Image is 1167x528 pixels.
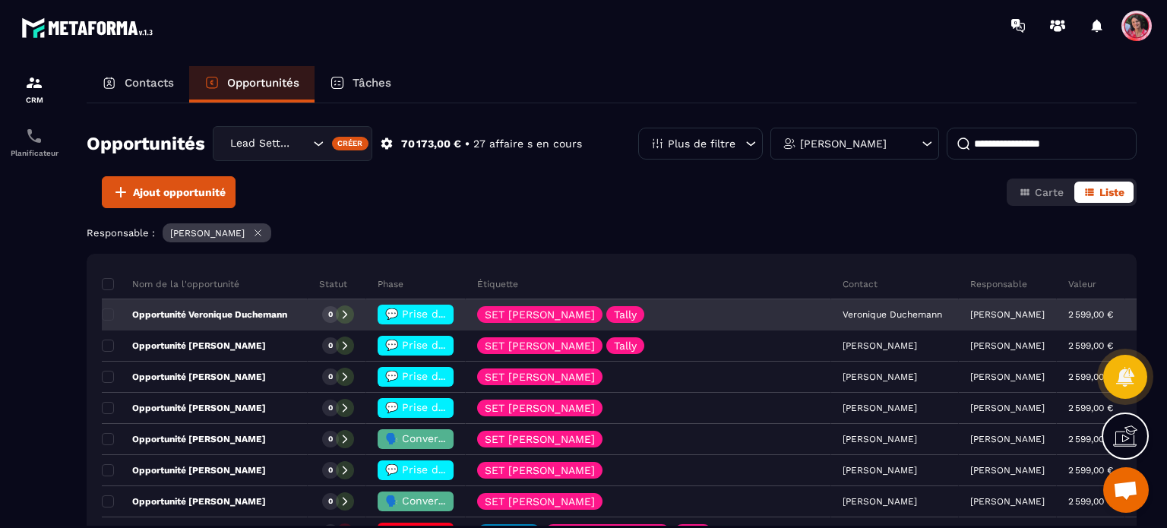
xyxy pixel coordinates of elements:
[1068,465,1113,476] p: 2 599,00 €
[477,278,518,290] p: Étiquette
[970,278,1027,290] p: Responsable
[970,465,1045,476] p: [PERSON_NAME]
[1068,278,1096,290] p: Valeur
[485,496,595,507] p: SET [PERSON_NAME]
[843,278,878,290] p: Contact
[294,135,309,152] input: Search for option
[465,137,470,151] p: •
[170,228,245,239] p: [PERSON_NAME]
[401,137,461,151] p: 70 173,00 €
[87,66,189,103] a: Contacts
[125,76,174,90] p: Contacts
[328,309,333,320] p: 0
[385,370,536,382] span: 💬 Prise de contact effectué
[1010,182,1073,203] button: Carte
[970,434,1045,444] p: [PERSON_NAME]
[328,465,333,476] p: 0
[1068,340,1113,351] p: 2 599,00 €
[1074,182,1134,203] button: Liste
[385,463,536,476] span: 💬 Prise de contact effectué
[4,96,65,104] p: CRM
[485,434,595,444] p: SET [PERSON_NAME]
[800,138,887,149] p: [PERSON_NAME]
[970,309,1045,320] p: [PERSON_NAME]
[485,340,595,351] p: SET [PERSON_NAME]
[1068,403,1113,413] p: 2 599,00 €
[1035,186,1064,198] span: Carte
[102,371,266,383] p: Opportunité [PERSON_NAME]
[102,495,266,507] p: Opportunité [PERSON_NAME]
[385,495,520,507] span: 🗣️ Conversation en cours
[328,371,333,382] p: 0
[4,62,65,115] a: formationformationCRM
[102,176,236,208] button: Ajout opportunité
[213,126,372,161] div: Search for option
[485,403,595,413] p: SET [PERSON_NAME]
[315,66,406,103] a: Tâches
[4,115,65,169] a: schedulerschedulerPlanificateur
[102,340,266,352] p: Opportunité [PERSON_NAME]
[614,309,637,320] p: Tally
[970,371,1045,382] p: [PERSON_NAME]
[970,340,1045,351] p: [PERSON_NAME]
[614,340,637,351] p: Tally
[328,434,333,444] p: 0
[102,278,239,290] p: Nom de la l'opportunité
[25,127,43,145] img: scheduler
[227,76,299,90] p: Opportunités
[473,137,582,151] p: 27 affaire s en cours
[378,278,403,290] p: Phase
[668,138,735,149] p: Plus de filtre
[87,128,205,159] h2: Opportunités
[485,465,595,476] p: SET [PERSON_NAME]
[133,185,226,200] span: Ajout opportunité
[102,308,287,321] p: Opportunité Veronique Duchemann
[4,149,65,157] p: Planificateur
[189,66,315,103] a: Opportunités
[385,308,536,320] span: 💬 Prise de contact effectué
[87,227,155,239] p: Responsable :
[1068,309,1113,320] p: 2 599,00 €
[226,135,294,152] span: Lead Setting
[328,340,333,351] p: 0
[1103,467,1149,513] div: Ouvrir le chat
[485,309,595,320] p: SET [PERSON_NAME]
[385,401,536,413] span: 💬 Prise de contact effectué
[970,403,1045,413] p: [PERSON_NAME]
[1068,496,1113,507] p: 2 599,00 €
[102,433,266,445] p: Opportunité [PERSON_NAME]
[25,74,43,92] img: formation
[353,76,391,90] p: Tâches
[21,14,158,42] img: logo
[385,339,536,351] span: 💬 Prise de contact effectué
[102,402,266,414] p: Opportunité [PERSON_NAME]
[385,432,520,444] span: 🗣️ Conversation en cours
[1068,371,1113,382] p: 2 599,00 €
[1068,434,1113,444] p: 2 599,00 €
[1099,186,1124,198] span: Liste
[319,278,347,290] p: Statut
[970,496,1045,507] p: [PERSON_NAME]
[328,496,333,507] p: 0
[332,137,369,150] div: Créer
[485,371,595,382] p: SET [PERSON_NAME]
[102,464,266,476] p: Opportunité [PERSON_NAME]
[328,403,333,413] p: 0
